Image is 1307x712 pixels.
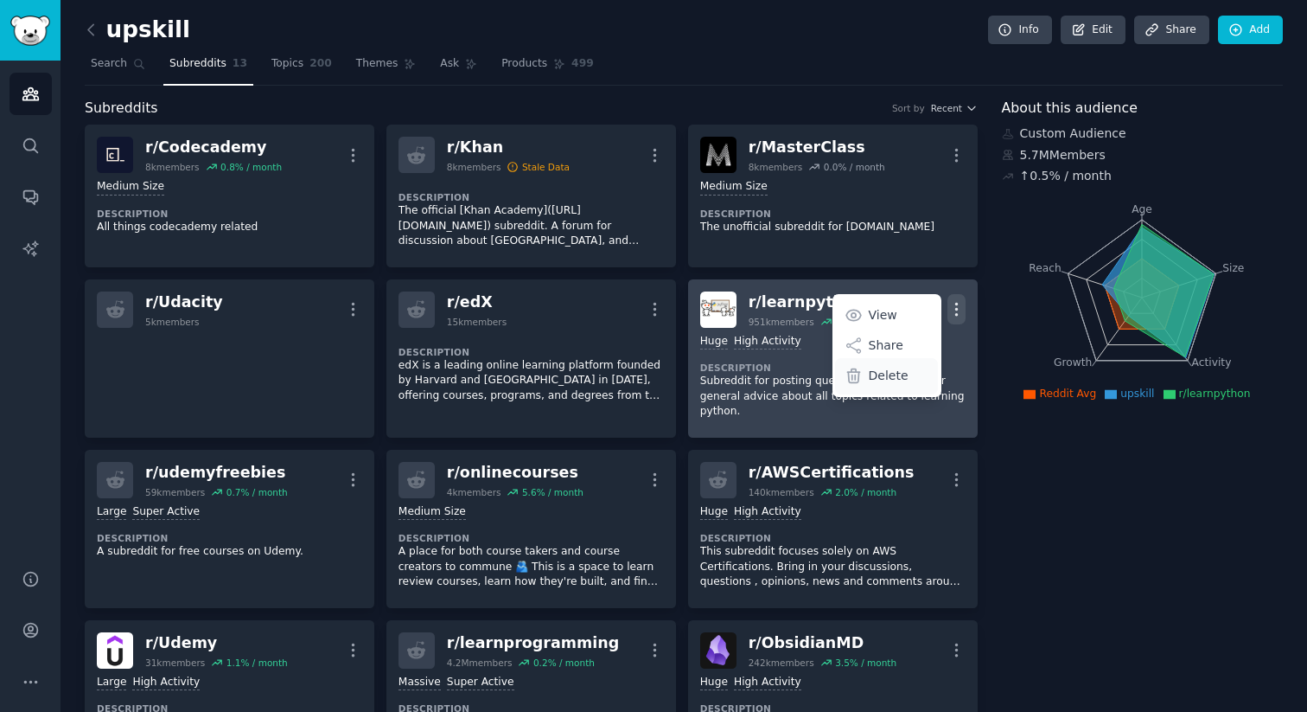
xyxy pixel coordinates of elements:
a: r/edX15kmembersDescriptionedX is a leading online learning platform founded by Harvard and [GEOGR... [386,279,676,438]
p: A subreddit for free courses on Udemy. [97,544,362,560]
div: 1.1 % / month [226,657,288,669]
div: r/ Udemy [145,632,288,654]
div: 0.0 % / month [824,161,885,173]
p: This subreddit focuses solely on AWS Certifications. Bring in your discussions, questions , opini... [700,544,966,590]
span: Topics [271,56,303,72]
p: The unofficial subreddit for [DOMAIN_NAME] [700,220,966,235]
div: 8k members [145,161,200,173]
div: r/ udemyfreebies [145,462,288,484]
div: 59k members [145,486,205,498]
p: The official [Khan Academy]([URL][DOMAIN_NAME]) subreddit. A forum for discussion about [GEOGRAPH... [398,203,664,249]
a: Edit [1061,16,1125,45]
span: 200 [309,56,332,72]
p: Share [869,337,903,355]
a: Add [1218,16,1283,45]
span: 499 [571,56,594,72]
a: Subreddits13 [163,50,253,86]
dt: Description [398,346,664,358]
div: Medium Size [700,179,768,196]
span: Reddit Avg [1039,388,1096,400]
div: 31k members [145,657,205,669]
div: r/ Codecademy [145,137,282,158]
p: View [869,306,897,324]
a: r/Udacity5kmembers [85,279,374,438]
a: MasterClassr/MasterClass8kmembers0.0% / monthMedium SizeDescriptionThe unofficial subreddit for [... [688,125,978,267]
button: Recent [931,102,978,114]
div: r/ learnpython [749,292,896,313]
div: Huge [700,675,728,691]
span: Subreddits [85,98,158,119]
div: 8k members [447,161,501,173]
div: Large [97,504,126,521]
img: GummySearch logo [10,16,50,46]
a: View [835,298,938,334]
a: r/onlinecourses4kmembers5.6% / monthMedium SizeDescriptionA place for both course takers and cour... [386,450,676,608]
div: 4.2M members [447,657,513,669]
div: Huge [700,334,728,350]
div: 3.5 % / month [835,657,896,669]
div: ↑ 0.5 % / month [1020,167,1112,185]
p: Delete [869,367,909,385]
h2: upskill [85,16,190,44]
dt: Description [97,532,362,544]
img: Codecademy [97,137,133,173]
div: 242k members [749,657,814,669]
img: Udemy [97,632,133,669]
div: Huge [700,504,728,521]
tspan: Reach [1029,261,1062,273]
div: 0.8 % / month [220,161,282,173]
div: 2.0 % / month [835,486,896,498]
span: About this audience [1002,98,1138,119]
p: All things codecademy related [97,220,362,235]
div: Massive [398,675,441,691]
img: MasterClass [700,137,736,173]
span: 13 [233,56,247,72]
img: learnpython [700,292,736,328]
a: Share [1134,16,1208,45]
div: Super Active [132,504,200,521]
p: edX is a leading online learning platform founded by Harvard and [GEOGRAPHIC_DATA] in [DATE], off... [398,358,664,404]
tspan: Size [1222,261,1244,273]
dt: Description [398,191,664,203]
div: Medium Size [398,504,466,521]
a: Info [988,16,1052,45]
p: Subreddit for posting questions and asking for general advice about all topics related to learnin... [700,374,966,420]
div: Medium Size [97,179,164,196]
div: Custom Audience [1002,125,1284,143]
dt: Description [398,532,664,544]
span: Products [501,56,547,72]
div: High Activity [734,675,801,691]
span: r/learnpython [1179,388,1251,400]
tspan: Growth [1054,356,1092,369]
div: High Activity [734,334,801,350]
a: Codecademyr/Codecademy8kmembers0.8% / monthMedium SizeDescriptionAll things codecademy related [85,125,374,267]
a: Search [85,50,151,86]
div: 0.2 % / month [533,657,595,669]
span: upskill [1120,388,1154,400]
div: 951k members [749,316,814,328]
img: ObsidianMD [700,632,736,669]
div: 4k members [447,486,501,498]
span: Search [91,56,127,72]
p: A place for both course takers and course creators to commune 🫂 This is a space to learn review c... [398,544,664,590]
div: High Activity [132,675,200,691]
div: 5.6 % / month [522,486,583,498]
a: learnpythonr/learnpython951kmembers0.8% / monthViewShareDeleteHugeHigh ActivityDescriptionSubredd... [688,279,978,438]
div: Super Active [447,675,514,691]
div: Stale Data [522,161,570,173]
a: Ask [434,50,483,86]
div: 0.7 % / month [226,486,288,498]
div: Large [97,675,126,691]
div: 15k members [447,316,507,328]
dt: Description [700,362,966,374]
div: r/ edX [447,292,507,313]
dt: Description [700,532,966,544]
div: r/ AWSCertifications [749,462,915,484]
a: Products499 [495,50,599,86]
div: 5k members [145,316,200,328]
dt: Description [97,208,362,220]
span: Recent [931,102,962,114]
div: 140k members [749,486,814,498]
span: Subreddits [169,56,226,72]
a: r/udemyfreebies59kmembers0.7% / monthLargeSuper ActiveDescriptionA subreddit for free courses on ... [85,450,374,608]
